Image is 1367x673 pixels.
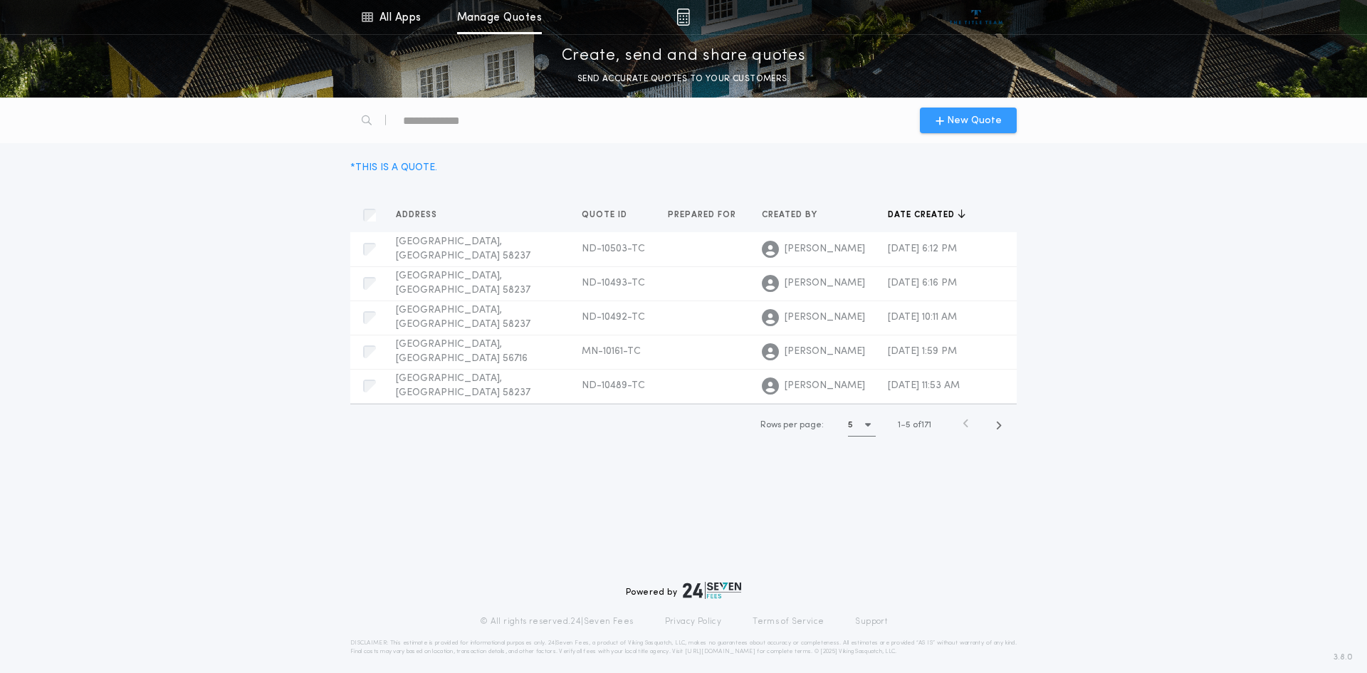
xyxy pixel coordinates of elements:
[888,208,965,222] button: Date created
[582,208,638,222] button: Quote ID
[906,421,911,429] span: 5
[753,616,824,627] a: Terms of Service
[582,380,645,391] span: ND-10489-TC
[582,278,645,288] span: ND-10493-TC
[396,209,440,221] span: Address
[785,345,865,359] span: [PERSON_NAME]
[683,582,741,599] img: logo
[665,616,722,627] a: Privacy Policy
[396,236,530,261] span: [GEOGRAPHIC_DATA], [GEOGRAPHIC_DATA] 58237
[888,312,957,323] span: [DATE] 10:11 AM
[577,72,790,86] p: SEND ACCURATE QUOTES TO YOUR CUSTOMERS.
[950,10,1003,24] img: vs-icon
[785,379,865,393] span: [PERSON_NAME]
[920,108,1017,133] button: New Quote
[582,312,645,323] span: ND-10492-TC
[898,421,901,429] span: 1
[668,209,739,221] span: Prepared for
[913,419,931,432] span: of 171
[350,639,1017,656] p: DISCLAIMER: This estimate is provided for informational purposes only. 24|Seven Fees, a product o...
[685,649,755,654] a: [URL][DOMAIN_NAME]
[626,582,741,599] div: Powered by
[562,45,806,68] p: Create, send and share quotes
[848,414,876,437] button: 5
[396,271,530,296] span: [GEOGRAPHIC_DATA], [GEOGRAPHIC_DATA] 58237
[350,160,437,175] div: * THIS IS A QUOTE.
[848,418,853,432] h1: 5
[1334,651,1353,664] span: 3.8.0
[888,278,957,288] span: [DATE] 6:16 PM
[582,346,641,357] span: MN-10161-TC
[785,242,865,256] span: [PERSON_NAME]
[762,209,820,221] span: Created by
[760,421,824,429] span: Rows per page:
[396,373,530,398] span: [GEOGRAPHIC_DATA], [GEOGRAPHIC_DATA] 58237
[396,305,530,330] span: [GEOGRAPHIC_DATA], [GEOGRAPHIC_DATA] 58237
[762,208,828,222] button: Created by
[855,616,887,627] a: Support
[888,209,958,221] span: Date created
[888,244,957,254] span: [DATE] 6:12 PM
[480,616,634,627] p: © All rights reserved. 24|Seven Fees
[396,208,448,222] button: Address
[396,339,528,364] span: [GEOGRAPHIC_DATA], [GEOGRAPHIC_DATA] 56716
[888,380,960,391] span: [DATE] 11:53 AM
[582,209,630,221] span: Quote ID
[785,276,865,291] span: [PERSON_NAME]
[676,9,690,26] img: img
[785,311,865,325] span: [PERSON_NAME]
[947,113,1002,128] span: New Quote
[582,244,645,254] span: ND-10503-TC
[888,346,957,357] span: [DATE] 1:59 PM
